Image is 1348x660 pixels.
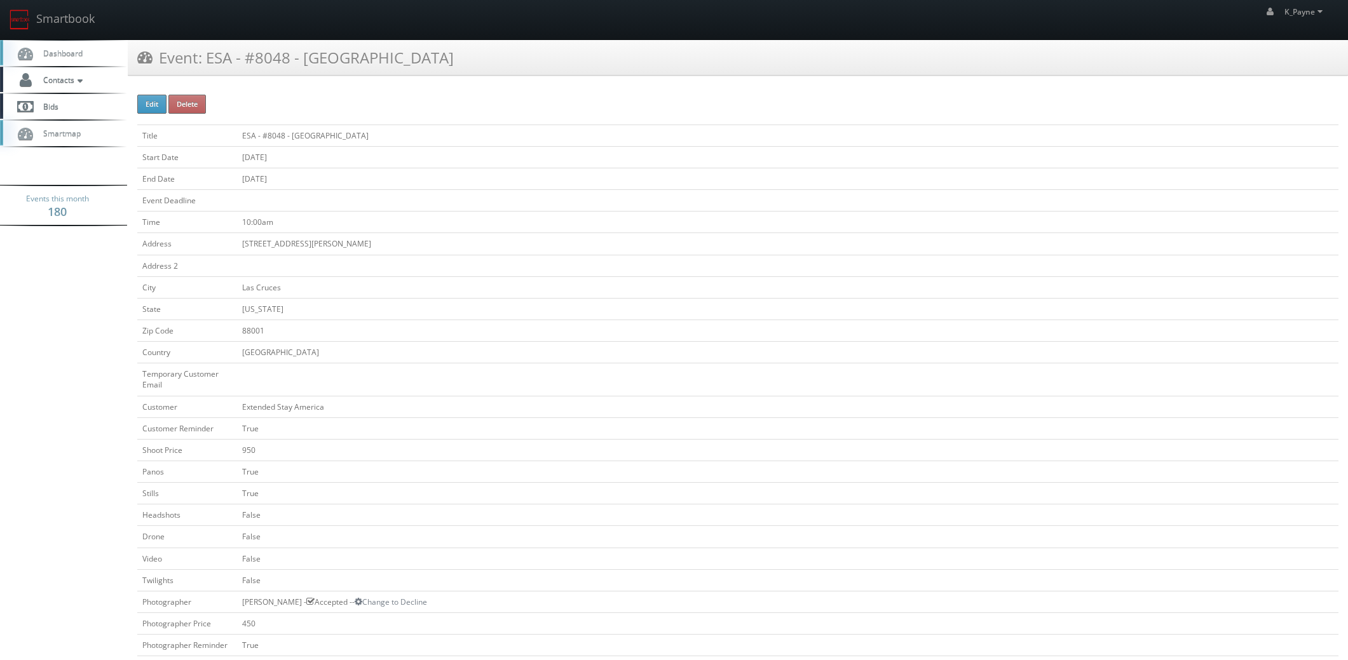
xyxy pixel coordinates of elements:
[168,95,206,114] button: Delete
[237,396,1339,417] td: Extended Stay America
[10,10,30,30] img: smartbook-logo.png
[237,417,1339,439] td: True
[137,461,237,482] td: Panos
[237,504,1339,526] td: False
[137,212,237,233] td: Time
[137,276,237,298] td: City
[137,255,237,276] td: Address 2
[137,548,237,569] td: Video
[137,320,237,341] td: Zip Code
[237,146,1339,168] td: [DATE]
[237,276,1339,298] td: Las Cruces
[137,591,237,612] td: Photographer
[137,417,237,439] td: Customer Reminder
[237,168,1339,189] td: [DATE]
[237,125,1339,146] td: ESA - #8048 - [GEOGRAPHIC_DATA]
[237,612,1339,634] td: 450
[137,526,237,548] td: Drone
[48,204,67,219] strong: 180
[137,168,237,189] td: End Date
[137,95,167,114] button: Edit
[237,320,1339,341] td: 88001
[26,192,89,205] span: Events this month
[137,190,237,212] td: Event Deadline
[37,48,83,58] span: Dashboard
[37,128,81,138] span: Smartmap
[37,101,58,112] span: Bids
[237,635,1339,656] td: True
[237,526,1339,548] td: False
[237,483,1339,504] td: True
[137,504,237,526] td: Headshots
[355,596,427,607] a: Change to Decline
[137,396,237,417] td: Customer
[137,125,237,146] td: Title
[237,212,1339,233] td: 10:00am
[237,591,1339,612] td: [PERSON_NAME] - Accepted --
[237,439,1339,461] td: 950
[237,569,1339,591] td: False
[137,342,237,363] td: Country
[137,233,237,255] td: Address
[37,74,86,85] span: Contacts
[137,146,237,168] td: Start Date
[237,233,1339,255] td: [STREET_ADDRESS][PERSON_NAME]
[137,569,237,591] td: Twilights
[137,439,237,461] td: Shoot Price
[137,612,237,634] td: Photographer Price
[137,298,237,320] td: State
[237,548,1339,569] td: False
[137,483,237,504] td: Stills
[1284,6,1326,17] span: K_Payne
[137,363,237,396] td: Temporary Customer Email
[237,342,1339,363] td: [GEOGRAPHIC_DATA]
[237,298,1339,320] td: [US_STATE]
[237,461,1339,482] td: True
[137,46,454,69] h3: Event: ESA - #8048 - [GEOGRAPHIC_DATA]
[137,635,237,656] td: Photographer Reminder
